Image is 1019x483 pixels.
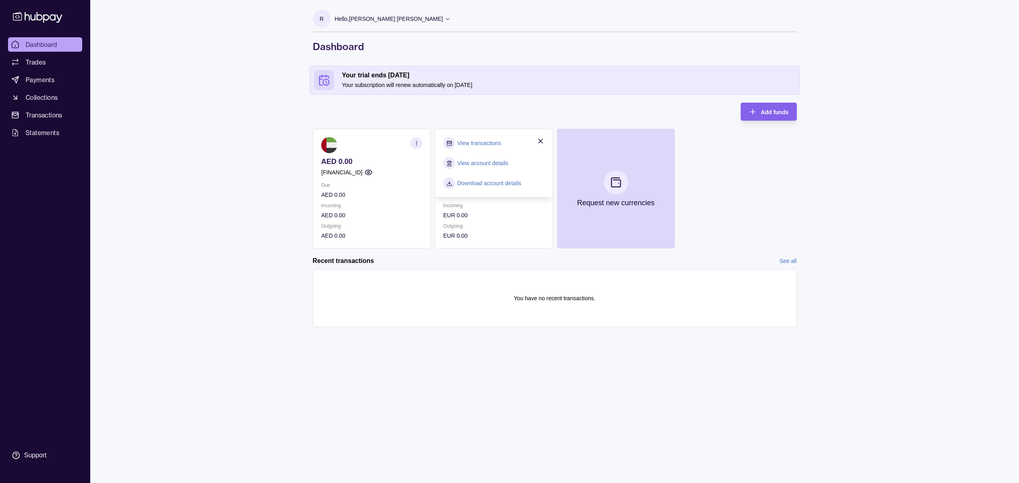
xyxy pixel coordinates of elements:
h1: Dashboard [313,40,797,53]
button: Request new currencies [557,129,675,249]
a: Collections [8,90,82,105]
a: Trades [8,55,82,69]
p: Incoming [321,201,422,210]
p: Outgoing [443,222,544,230]
p: Outgoing [321,222,422,230]
a: View transactions [457,139,501,148]
span: Collections [26,93,58,102]
a: Support [8,447,82,464]
a: Dashboard [8,37,82,52]
span: Transactions [26,110,63,120]
span: Dashboard [26,40,57,49]
span: Statements [26,128,59,137]
p: AED 0.00 [321,190,422,199]
p: EUR 0.00 [443,211,544,220]
p: AED 0.00 [321,157,422,166]
p: AED 0.00 [321,211,422,220]
a: Transactions [8,108,82,122]
a: Payments [8,73,82,87]
button: Add funds [741,103,796,121]
a: Statements [8,125,82,140]
p: Hello, [PERSON_NAME] [PERSON_NAME] [335,14,443,23]
p: AED 0.00 [321,231,422,240]
p: EUR 0.00 [443,231,544,240]
p: Incoming [443,201,544,210]
p: Due [321,181,422,190]
span: Payments [26,75,55,85]
p: [FINANCIAL_ID] [321,168,363,177]
p: Your subscription will renew automatically on [DATE] [342,81,796,89]
a: Download account details [457,179,521,188]
span: Trades [26,57,46,67]
h2: Recent transactions [313,257,374,265]
a: View account details [457,159,508,168]
div: Support [24,451,47,460]
p: Request new currencies [577,198,654,207]
span: Add funds [761,109,788,115]
h2: Your trial ends [DATE] [342,71,796,80]
a: See all [780,257,797,265]
p: r [320,14,324,23]
img: ae [321,137,337,153]
p: You have no recent transactions. [514,294,595,303]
